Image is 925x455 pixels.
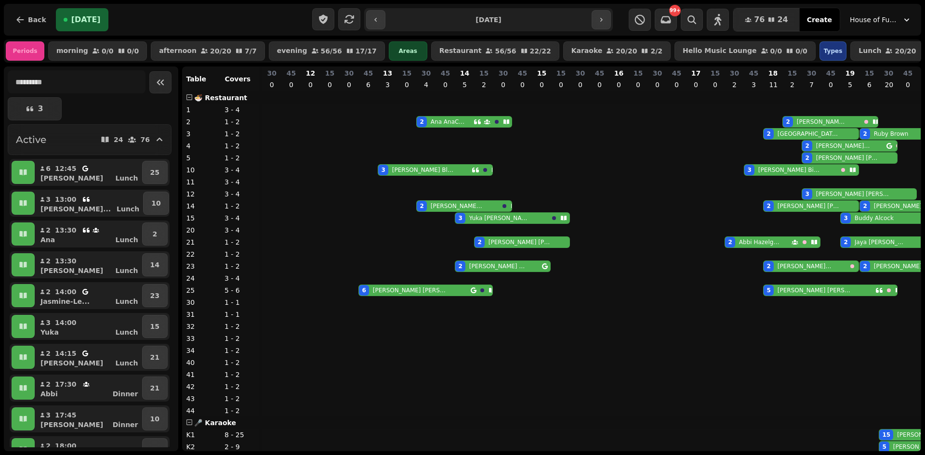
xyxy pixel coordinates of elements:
[151,198,160,208] p: 10
[142,346,168,369] button: 21
[142,377,168,400] button: 21
[55,195,77,204] p: 13:00
[28,16,46,23] span: Back
[37,222,140,246] button: 213:30AnaLunch
[45,379,51,389] p: 2
[766,130,770,138] div: 2
[225,442,255,452] p: 2 - 9
[874,130,909,138] p: Ruby Brown
[194,419,236,427] span: 🎤 Karaoke
[55,164,77,173] p: 12:45
[225,201,255,211] p: 1 - 2
[225,261,255,271] p: 1 - 2
[150,168,159,177] p: 25
[364,80,372,90] p: 6
[225,249,255,259] p: 1 - 2
[537,68,546,78] p: 15
[750,80,757,90] p: 3
[563,41,671,61] button: Karaoke20/202/2
[844,238,847,246] div: 2
[458,262,462,270] div: 2
[807,68,816,78] p: 30
[225,322,255,331] p: 1 - 2
[150,414,159,424] p: 10
[116,235,138,245] p: Lunch
[45,256,51,266] p: 2
[40,327,59,337] p: Yuka
[150,352,159,362] p: 21
[225,273,255,283] p: 3 - 4
[420,202,423,210] div: 2
[40,204,111,214] p: [PERSON_NAME]...
[306,68,315,78] p: 12
[321,48,342,54] p: 56 / 56
[614,68,623,78] p: 16
[653,80,661,90] p: 0
[45,441,51,451] p: 2
[186,298,217,307] p: 30
[268,80,276,90] p: 0
[287,68,296,78] p: 45
[356,48,377,54] p: 17 / 17
[186,201,217,211] p: 14
[846,80,854,90] p: 5
[150,322,159,331] p: 15
[186,105,217,115] p: 1
[225,117,255,127] p: 1 - 2
[816,154,879,162] p: [PERSON_NAME] [PERSON_NAME]
[778,130,840,138] p: [GEOGRAPHIC_DATA] Lowcock
[55,318,77,327] p: 14:00
[225,105,255,115] p: 3 - 4
[904,80,912,90] p: 0
[225,298,255,307] p: 1 - 1
[807,16,832,23] span: Create
[595,80,603,90] p: 0
[113,420,138,429] p: Dinner
[45,318,51,327] p: 3
[518,80,526,90] p: 0
[795,48,807,54] p: 0 / 0
[186,129,217,139] p: 3
[797,118,847,126] p: [PERSON_NAME] Rose
[225,237,255,247] p: 1 - 2
[225,346,255,355] p: 1 - 2
[692,80,700,90] p: 0
[816,190,890,198] p: [PERSON_NAME] [PERSON_NAME]
[863,130,867,138] div: 2
[345,80,353,90] p: 0
[571,47,603,55] p: Karaoke
[150,445,159,455] p: 23
[55,349,77,358] p: 14:15
[40,297,90,306] p: Jasmine-Le...
[530,48,551,54] p: 22 / 22
[186,310,217,319] p: 31
[895,48,916,54] p: 20 / 20
[769,80,777,90] p: 11
[40,266,103,275] p: [PERSON_NAME]
[287,80,295,90] p: 0
[489,238,551,246] p: [PERSON_NAME] [PERSON_NAME]
[150,383,159,393] p: 21
[142,161,168,184] button: 25
[733,8,800,31] button: 7624
[150,291,159,300] p: 23
[805,190,809,198] div: 3
[225,406,255,416] p: 1 - 2
[186,273,217,283] p: 24
[431,118,466,126] p: Ana AnaCastro
[37,253,140,276] button: 213:30[PERSON_NAME]Lunch
[186,322,217,331] p: 32
[142,253,168,276] button: 14
[884,68,893,78] p: 30
[186,261,217,271] p: 23
[653,68,662,78] p: 30
[40,389,58,399] p: Abbi
[863,202,867,210] div: 2
[691,68,700,78] p: 17
[186,237,217,247] p: 21
[210,48,231,54] p: 20 / 20
[819,41,846,61] div: Types
[55,410,77,420] p: 17:45
[730,80,738,90] p: 2
[55,256,77,266] p: 13:30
